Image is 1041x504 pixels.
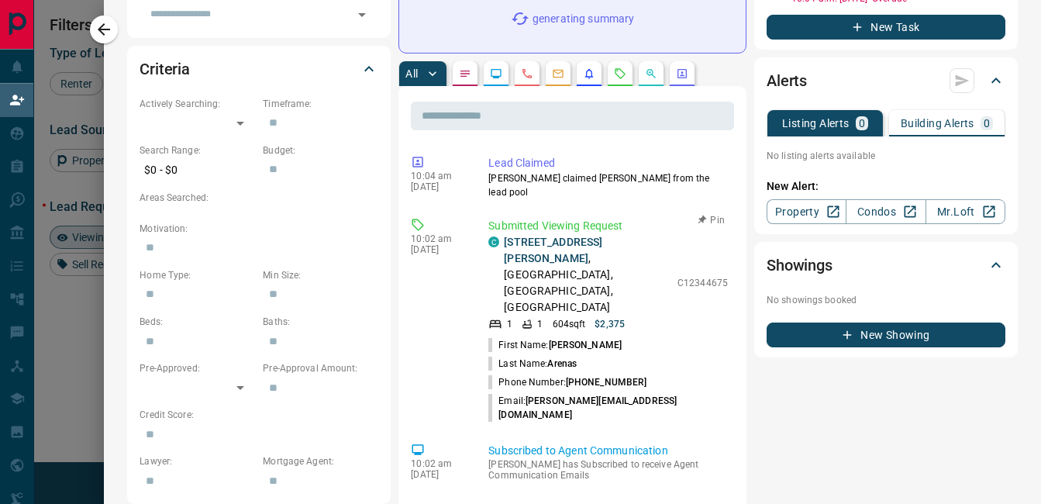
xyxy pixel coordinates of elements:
p: 10:02 am [411,233,465,244]
p: Beds: [140,315,255,329]
p: [DATE] [411,244,465,255]
div: Alerts [767,62,1005,99]
p: Lawyer: [140,454,255,468]
p: Search Range: [140,143,255,157]
button: Pin [689,213,734,227]
p: Min Size: [263,268,378,282]
button: New Task [767,15,1005,40]
p: New Alert: [767,178,1005,195]
p: $2,375 [595,317,625,331]
svg: Notes [459,67,471,80]
p: Last Name: [488,357,577,371]
p: 0 [984,118,990,129]
p: [PERSON_NAME] has Subscribed to receive Agent Communication Emails [488,459,728,481]
p: 10:02 am [411,458,465,469]
p: Lead Claimed [488,155,728,171]
p: [DATE] [411,181,465,192]
div: Showings [767,247,1005,284]
p: Email: [488,394,728,422]
button: Open [351,4,373,26]
p: Subscribed to Agent Communication [488,443,728,459]
h2: Showings [767,253,832,278]
p: Baths: [263,315,378,329]
div: condos.ca [488,236,499,247]
p: Pre-Approved: [140,361,255,375]
p: Areas Searched: [140,191,378,205]
p: No listing alerts available [767,149,1005,163]
p: Pre-Approval Amount: [263,361,378,375]
p: C12344675 [677,276,728,290]
p: 1 [537,317,543,331]
p: 1 [507,317,512,331]
p: Listing Alerts [782,118,850,129]
p: Mortgage Agent: [263,454,378,468]
p: Motivation: [140,222,378,236]
p: $0 - $0 [140,157,255,183]
svg: Agent Actions [676,67,688,80]
p: 0 [859,118,865,129]
svg: Listing Alerts [583,67,595,80]
h2: Criteria [140,57,190,81]
p: , [GEOGRAPHIC_DATA], [GEOGRAPHIC_DATA], [GEOGRAPHIC_DATA] [504,234,670,316]
p: Submitted Viewing Request [488,218,728,234]
svg: Requests [614,67,626,80]
p: First Name: [488,338,622,352]
p: Timeframe: [263,97,378,111]
svg: Calls [521,67,533,80]
p: All [405,68,418,79]
h2: Alerts [767,68,807,93]
a: Property [767,199,846,224]
span: [PHONE_NUMBER] [566,377,647,388]
p: Phone Number: [488,375,646,389]
svg: Emails [552,67,564,80]
svg: Lead Browsing Activity [490,67,502,80]
p: Home Type: [140,268,255,282]
p: [DATE] [411,469,465,480]
button: New Showing [767,323,1005,347]
a: [STREET_ADDRESS][PERSON_NAME] [504,236,602,264]
p: Budget: [263,143,378,157]
p: Actively Searching: [140,97,255,111]
p: generating summary [533,11,634,27]
p: [PERSON_NAME] claimed [PERSON_NAME] from the lead pool [488,171,728,199]
a: Mr.Loft [926,199,1005,224]
a: Condos [846,199,926,224]
p: 10:04 am [411,171,465,181]
span: Arenas [547,358,577,369]
span: [PERSON_NAME][EMAIL_ADDRESS][DOMAIN_NAME] [498,395,677,420]
p: 604 sqft [553,317,586,331]
p: Credit Score: [140,408,378,422]
div: Criteria [140,50,378,88]
svg: Opportunities [645,67,657,80]
p: No showings booked [767,293,1005,307]
p: Building Alerts [901,118,974,129]
span: [PERSON_NAME] [549,340,622,350]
